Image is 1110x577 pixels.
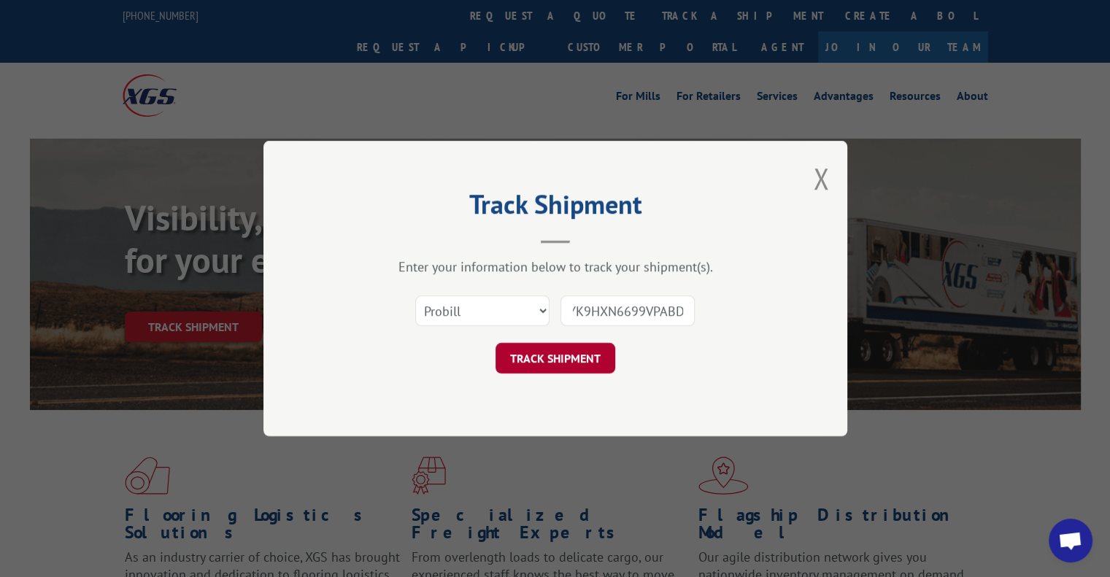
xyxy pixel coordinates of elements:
[813,159,829,198] button: Close modal
[496,343,615,373] button: TRACK SHIPMENT
[1049,519,1092,562] div: Open chat
[336,194,774,222] h2: Track Shipment
[560,295,695,326] input: Number(s)
[336,258,774,275] div: Enter your information below to track your shipment(s).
